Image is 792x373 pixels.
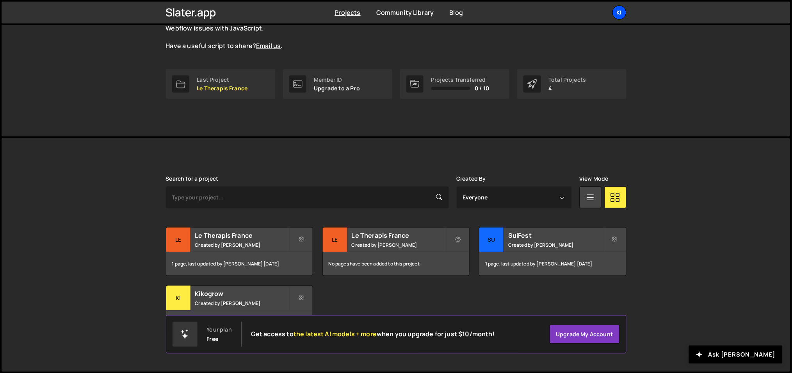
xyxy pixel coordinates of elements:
[457,176,486,182] label: Created By
[166,285,313,334] a: Ki Kikogrow Created by [PERSON_NAME] 5 pages, last updated by [PERSON_NAME] about 24 hours ago
[508,231,602,240] h2: SuiFest
[166,227,313,276] a: Le Le Therapis France Created by [PERSON_NAME] 1 page, last updated by [PERSON_NAME] [DATE]
[549,77,586,83] div: Total Projects
[322,227,470,276] a: Le Le Therapis France Created by [PERSON_NAME] No pages have been added to this project
[352,242,446,248] small: Created by [PERSON_NAME]
[479,228,504,252] div: Su
[195,289,289,298] h2: Kikogrow
[431,77,489,83] div: Projects Transferred
[508,242,602,248] small: Created by [PERSON_NAME]
[195,300,289,307] small: Created by [PERSON_NAME]
[166,15,447,50] p: The is live and growing. Explore the curated scripts to solve common Webflow issues with JavaScri...
[450,8,463,17] a: Blog
[352,231,446,240] h2: Le Therapis France
[251,330,495,338] h2: Get access to when you upgrade for just $10/month!
[612,5,626,20] a: Ki
[166,176,219,182] label: Search for a project
[166,286,191,310] div: Ki
[256,41,281,50] a: Email us
[323,252,469,276] div: No pages have been added to this project
[197,85,248,91] p: Le Therapis France
[689,346,783,364] button: Ask [PERSON_NAME]
[323,228,347,252] div: Le
[549,85,586,91] p: 4
[166,186,449,208] input: Type your project...
[479,252,626,276] div: 1 page, last updated by [PERSON_NAME] [DATE]
[166,310,313,334] div: 5 pages, last updated by [PERSON_NAME] about 24 hours ago
[335,8,361,17] a: Projects
[550,325,620,344] a: Upgrade my account
[580,176,609,182] label: View Mode
[197,77,248,83] div: Last Project
[207,336,219,342] div: Free
[166,228,191,252] div: Le
[166,252,313,276] div: 1 page, last updated by [PERSON_NAME] [DATE]
[314,77,360,83] div: Member ID
[207,326,232,333] div: Your plan
[314,85,360,91] p: Upgrade to a Pro
[195,242,289,248] small: Created by [PERSON_NAME]
[294,330,377,338] span: the latest AI models + more
[475,85,489,91] span: 0 / 10
[166,69,275,99] a: Last Project Le Therapis France
[195,231,289,240] h2: Le Therapis France
[479,227,626,276] a: Su SuiFest Created by [PERSON_NAME] 1 page, last updated by [PERSON_NAME] [DATE]
[376,8,434,17] a: Community Library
